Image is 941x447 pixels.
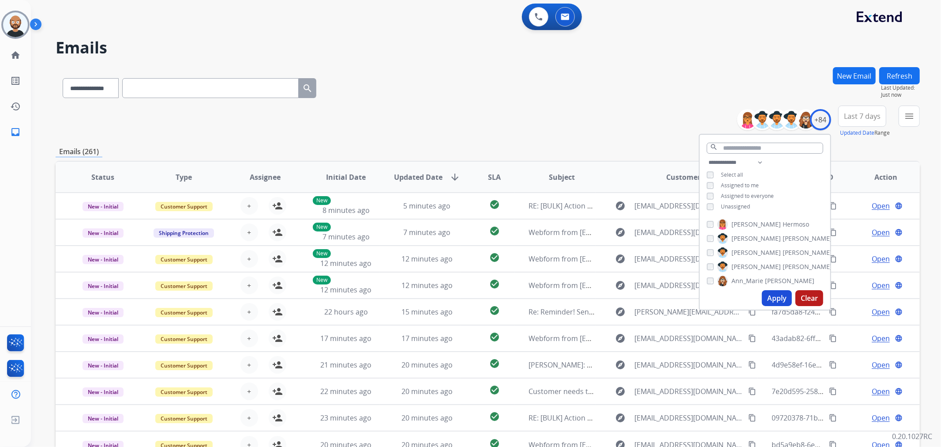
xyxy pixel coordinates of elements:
[829,387,837,395] mat-icon: content_copy
[10,76,21,86] mat-icon: list_alt
[810,109,831,130] div: +84
[731,277,763,285] span: Ann_Marie
[795,290,823,306] button: Clear
[450,172,460,182] mat-icon: arrow_downward
[872,307,890,317] span: Open
[783,262,832,271] span: [PERSON_NAME]
[829,414,837,422] mat-icon: content_copy
[247,360,251,370] span: +
[895,308,903,316] mat-icon: language
[772,386,909,396] span: 7e20d595-2586-47eb-ad91-482b6852442c
[320,386,371,396] span: 22 minutes ago
[247,280,251,291] span: +
[829,281,837,289] mat-icon: content_copy
[240,409,258,427] button: +
[313,223,331,231] p: New
[721,171,743,178] span: Select all
[489,358,500,369] mat-icon: check_circle
[829,361,837,369] mat-icon: content_copy
[838,106,886,127] button: Last 7 days
[82,202,124,211] span: New - Initial
[489,332,500,342] mat-icon: check_circle
[529,360,854,370] span: [PERSON_NAME]: Photos for claim on LEFT ARM POWER RECLINER [PERSON_NAME] PLACE PEWTER
[731,220,781,229] span: [PERSON_NAME]
[176,172,192,182] span: Type
[91,172,114,182] span: Status
[320,413,371,423] span: 23 minutes ago
[615,254,626,264] mat-icon: explore
[710,143,718,151] mat-icon: search
[272,360,283,370] mat-icon: person_add
[634,360,743,370] span: [EMAIL_ADDRESS][DOMAIN_NAME]
[829,308,837,316] mat-icon: content_copy
[489,385,500,395] mat-icon: check_circle
[634,280,743,291] span: [EMAIL_ADDRESS][DOMAIN_NAME]
[155,308,213,317] span: Customer Support
[872,386,890,397] span: Open
[82,281,124,291] span: New - Initial
[401,386,453,396] span: 20 minutes ago
[272,254,283,264] mat-icon: person_add
[82,361,124,370] span: New - Initial
[320,360,371,370] span: 21 minutes ago
[634,386,743,397] span: [EMAIL_ADDRESS][DOMAIN_NAME]
[403,201,450,211] span: 5 minutes ago
[401,413,453,423] span: 20 minutes ago
[634,333,743,344] span: [EMAIL_ADDRESS][DOMAIN_NAME]
[394,172,442,182] span: Updated Date
[529,413,752,423] span: RE: [BULK] Action required: Extend claim approved for replacement
[872,360,890,370] span: Open
[313,276,331,284] p: New
[155,414,213,423] span: Customer Support
[529,386,629,396] span: Customer needs to fix his ring
[250,172,281,182] span: Assignee
[772,307,904,317] span: fa7d5da8-f247-4591-8cad-47f852797e7e
[56,146,102,157] p: Emails (261)
[272,307,283,317] mat-icon: person_add
[489,279,500,289] mat-icon: check_circle
[272,280,283,291] mat-icon: person_add
[240,277,258,294] button: +
[666,172,701,182] span: Customer
[529,333,729,343] span: Webform from [EMAIL_ADDRESS][DOMAIN_NAME] on [DATE]
[904,111,915,121] mat-icon: menu
[320,333,371,343] span: 17 minutes ago
[3,12,28,37] img: avatar
[762,290,792,306] button: Apply
[844,114,881,118] span: Last 7 days
[529,201,752,211] span: RE: [BULK] Action required: Extend claim approved for replacement
[403,227,450,237] span: 7 minutes ago
[748,334,756,342] mat-icon: content_copy
[272,201,283,211] mat-icon: person_add
[895,228,903,236] mat-icon: language
[840,129,890,136] span: Range
[615,307,626,317] mat-icon: explore
[783,234,832,243] span: [PERSON_NAME]
[872,280,890,291] span: Open
[721,192,774,200] span: Assigned to everyone
[895,361,903,369] mat-icon: language
[731,248,781,257] span: [PERSON_NAME]
[155,202,213,211] span: Customer Support
[322,205,370,215] span: 8 minutes ago
[615,227,626,238] mat-icon: explore
[529,307,739,317] span: Re: Reminder! Send in your product to proceed with your claim
[872,227,890,238] span: Open
[240,356,258,374] button: +
[772,360,908,370] span: 4d9e58ef-16ed-4d46-b4e8-a2ee8041ee50
[401,280,453,290] span: 12 minutes ago
[529,254,729,264] span: Webform from [EMAIL_ADDRESS][DOMAIN_NAME] on [DATE]
[895,414,903,422] mat-icon: language
[155,334,213,344] span: Customer Support
[320,285,371,295] span: 12 minutes ago
[829,228,837,236] mat-icon: content_copy
[401,333,453,343] span: 17 minutes ago
[615,386,626,397] mat-icon: explore
[401,254,453,264] span: 12 minutes ago
[489,305,500,316] mat-icon: check_circle
[549,172,575,182] span: Subject
[772,333,906,343] span: 43adab82-6ff9-4232-81c9-5d542a25b946
[839,162,920,193] th: Action
[881,91,920,98] span: Just now
[56,39,920,57] h2: Emails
